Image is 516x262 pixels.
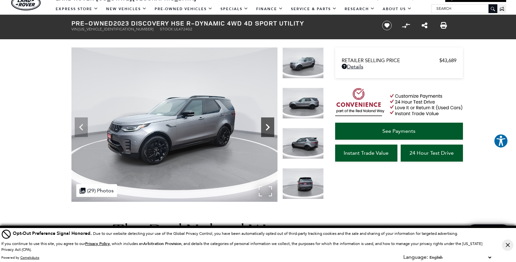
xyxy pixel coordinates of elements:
[13,230,458,237] div: Due to our website detecting your use of the Global Privacy Control, you have been automatically ...
[75,117,88,137] div: Previous
[160,27,174,31] span: Stock:
[71,19,113,27] strong: Pre-Owned
[466,224,511,242] a: Chat Live
[282,128,324,159] img: Used 2023 Eiger Gray Metallic Land Rover HSE R-Dynamic image 6
[382,128,415,134] span: See Payments
[439,58,456,63] span: $43,689
[410,150,454,156] span: 24 Hour Test Drive
[502,239,513,251] button: Close Button
[71,27,79,31] span: VIN:
[335,123,463,140] a: See Payments
[261,117,274,137] div: Next
[401,21,411,30] button: Compare Vehicle
[79,27,153,31] span: [US_VEHICLE_IDENTIFICATION_NUMBER]
[342,58,456,63] a: Retailer Selling Price $43,689
[217,3,252,15] a: Specials
[52,3,416,15] nav: Main Navigation
[151,3,217,15] a: Pre-Owned Vehicles
[401,145,463,162] a: 24 Hour Test Drive
[85,241,110,246] u: Privacy Policy
[494,134,508,149] aside: Accessibility Help Desk
[344,150,389,156] span: Instant Trade Value
[440,22,447,29] a: Print this Pre-Owned 2023 Discovery HSE R-Dynamic 4WD 4D Sport Utility
[52,3,102,15] a: EXPRESS STORE
[287,3,341,15] a: Service & Parts
[282,168,324,199] img: Used 2023 Eiger Gray Metallic Land Rover HSE R-Dynamic image 7
[494,134,508,148] button: Explore your accessibility options
[342,63,456,70] a: Details
[379,3,416,15] a: About Us
[76,184,117,197] div: (29) Photos
[422,22,428,29] a: Share this Pre-Owned 2023 Discovery HSE R-Dynamic 4WD 4D Sport Utility
[282,88,324,119] img: Used 2023 Eiger Gray Metallic Land Rover HSE R-Dynamic image 5
[428,254,493,261] select: Language Select
[174,27,192,31] span: UL472402
[71,47,277,202] img: Used 2023 Eiger Gray Metallic Land Rover HSE R-Dynamic image 4
[71,20,371,27] h1: 2023 Discovery HSE R-Dynamic 4WD 4D Sport Utility
[380,20,394,31] button: Save vehicle
[1,241,482,252] p: If you continue to use this site, you agree to our , which includes an , and details the categori...
[102,3,151,15] a: New Vehicles
[341,3,379,15] a: Research
[252,3,287,15] a: Finance
[1,256,39,260] div: Powered by
[335,145,397,162] a: Instant Trade Value
[342,58,439,63] span: Retailer Selling Price
[20,255,39,260] a: ComplyAuto
[403,254,428,260] div: Language:
[13,230,93,236] span: Opt-Out Preference Signal Honored .
[431,5,497,12] input: Search
[143,241,182,246] strong: Arbitration Provision
[282,47,324,79] img: Used 2023 Eiger Gray Metallic Land Rover HSE R-Dynamic image 4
